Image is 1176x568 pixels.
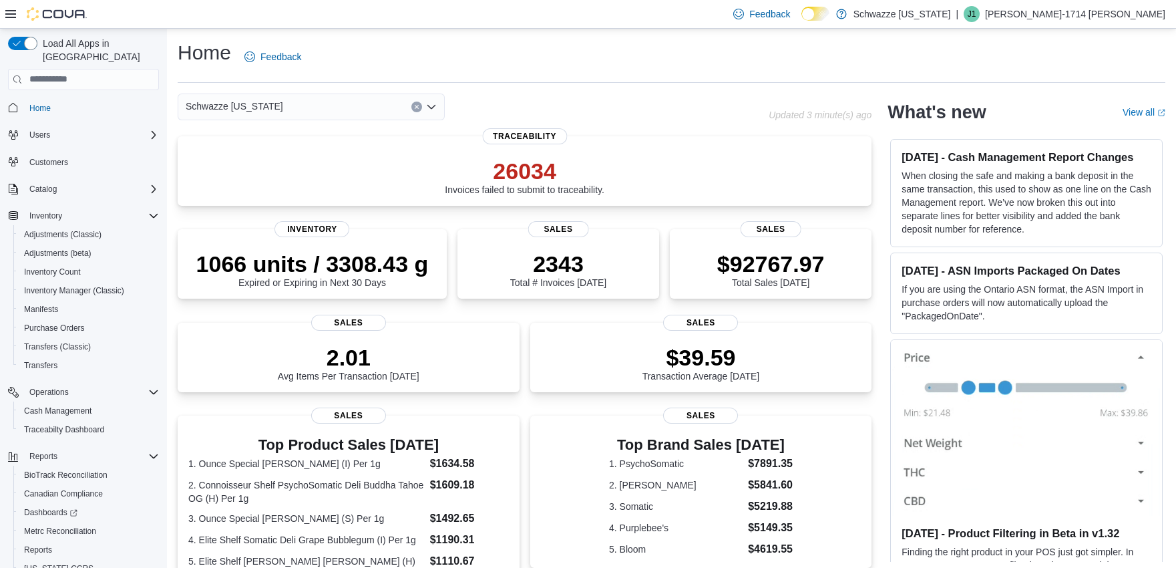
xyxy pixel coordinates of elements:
[24,526,96,537] span: Metrc Reconciliation
[13,356,164,375] button: Transfers
[19,486,108,502] a: Canadian Compliance
[430,456,509,472] dd: $1634.58
[24,448,63,464] button: Reports
[19,283,159,299] span: Inventory Manager (Classic)
[13,541,164,559] button: Reports
[3,447,164,466] button: Reports
[3,152,164,172] button: Customers
[24,100,56,116] a: Home
[985,6,1165,22] p: [PERSON_NAME]-1714 [PERSON_NAME]
[1123,107,1165,118] a: View allExternal link
[13,420,164,439] button: Traceabilty Dashboard
[13,503,164,522] a: Dashboards
[24,323,85,333] span: Purchase Orders
[24,181,159,197] span: Catalog
[19,358,159,374] span: Transfers
[717,251,825,277] p: $92767.97
[902,283,1151,323] p: If you are using the Ontario ASN format, the ASN Import in purchase orders will now automatically...
[426,102,437,112] button: Open list of options
[19,358,63,374] a: Transfers
[24,208,159,224] span: Inventory
[510,251,606,288] div: Total # Invoices [DATE]
[311,315,386,331] span: Sales
[24,360,57,371] span: Transfers
[430,477,509,493] dd: $1609.18
[19,542,57,558] a: Reports
[24,470,108,480] span: BioTrack Reconciliation
[196,251,429,277] p: 1066 units / 3308.43 g
[186,98,283,114] span: Schwazze [US_STATE]
[430,511,509,527] dd: $1492.65
[13,263,164,281] button: Inventory Count
[13,402,164,420] button: Cash Management
[24,545,52,555] span: Reports
[13,244,164,263] button: Adjustments (beta)
[19,505,159,521] span: Dashboards
[3,383,164,402] button: Operations
[964,6,980,22] div: Justin-1714 Sullivan
[19,505,83,521] a: Dashboards
[19,403,159,419] span: Cash Management
[239,43,307,70] a: Feedback
[3,126,164,144] button: Users
[260,50,301,63] span: Feedback
[188,512,425,525] dt: 3. Ounce Special [PERSON_NAME] (S) Per 1g
[188,457,425,470] dt: 1. Ounce Special [PERSON_NAME] (I) Per 1g
[24,304,58,315] span: Manifests
[19,245,159,261] span: Adjustments (beta)
[27,7,87,21] img: Cova
[642,344,760,382] div: Transaction Average [DATE]
[19,467,113,483] a: BioTrack Reconciliation
[19,264,86,280] a: Inventory Count
[609,543,743,556] dt: 5. Bloom
[188,478,425,505] dt: 2. Connoisseur Shelf PsychoSomatic Deli Buddha Tahoe OG (H) Per 1g
[24,341,91,352] span: Transfers (Classic)
[19,227,107,243] a: Adjustments (Classic)
[728,1,795,27] a: Feedback
[188,437,509,453] h3: Top Product Sales [DATE]
[13,319,164,337] button: Purchase Orders
[29,451,57,462] span: Reports
[749,7,790,21] span: Feedback
[3,98,164,118] button: Home
[3,180,164,198] button: Catalog
[19,422,110,438] a: Traceabilty Dashboard
[29,184,57,194] span: Catalog
[430,532,509,548] dd: $1190.31
[24,384,159,400] span: Operations
[902,527,1151,540] h3: [DATE] - Product Filtering in Beta in v1.32
[24,154,159,170] span: Customers
[24,181,62,197] button: Catalog
[888,102,986,123] h2: What's new
[24,384,74,400] button: Operations
[24,127,55,143] button: Users
[29,210,62,221] span: Inventory
[24,208,67,224] button: Inventory
[902,264,1151,277] h3: [DATE] - ASN Imports Packaged On Dates
[642,344,760,371] p: $39.59
[13,225,164,244] button: Adjustments (Classic)
[609,437,793,453] h3: Top Brand Sales [DATE]
[13,281,164,300] button: Inventory Manager (Classic)
[19,523,102,539] a: Metrc Reconciliation
[19,227,159,243] span: Adjustments (Classic)
[445,158,604,195] div: Invoices failed to submit to traceability.
[3,206,164,225] button: Inventory
[445,158,604,184] p: 26034
[741,221,801,237] span: Sales
[19,339,159,355] span: Transfers (Classic)
[13,484,164,503] button: Canadian Compliance
[24,448,159,464] span: Reports
[19,403,97,419] a: Cash Management
[748,499,793,515] dd: $5219.88
[19,245,97,261] a: Adjustments (beta)
[29,157,68,168] span: Customers
[902,150,1151,164] h3: [DATE] - Cash Management Report Changes
[609,521,743,535] dt: 4. Purplebee's
[24,267,81,277] span: Inventory Count
[19,542,159,558] span: Reports
[853,6,951,22] p: Schwazze [US_STATE]
[37,37,159,63] span: Load All Apps in [GEOGRAPHIC_DATA]
[19,320,90,336] a: Purchase Orders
